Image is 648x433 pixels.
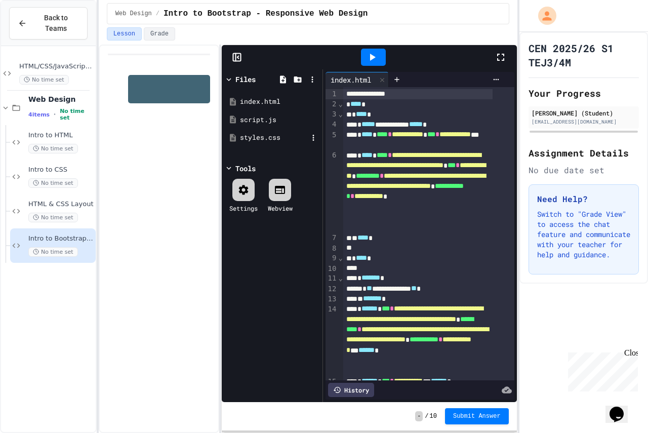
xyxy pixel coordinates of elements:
[529,164,639,176] div: No due date set
[338,100,343,108] span: Fold line
[28,131,94,140] span: Intro to HTML
[156,10,159,18] span: /
[19,75,69,85] span: No time set
[326,244,338,254] div: 8
[54,110,56,119] span: •
[28,178,78,188] span: No time set
[28,144,78,153] span: No time set
[415,411,423,421] span: -
[9,7,88,40] button: Back to Teams
[326,284,338,294] div: 12
[532,118,636,126] div: [EMAIL_ADDRESS][DOMAIN_NAME]
[326,294,338,304] div: 13
[326,264,338,274] div: 10
[529,86,639,100] h2: Your Progress
[60,108,94,121] span: No time set
[326,99,338,109] div: 2
[326,89,338,99] div: 1
[537,193,630,205] h3: Need Help?
[115,10,152,18] span: Web Design
[326,150,338,233] div: 6
[532,108,636,117] div: [PERSON_NAME] (Student)
[326,377,338,387] div: 15
[107,27,142,41] button: Lesson
[338,110,343,118] span: Fold line
[240,133,308,143] div: styles.css
[445,408,509,424] button: Submit Answer
[326,120,338,130] div: 4
[268,204,293,213] div: Webview
[28,166,94,174] span: Intro to CSS
[33,13,79,34] span: Back to Teams
[326,130,338,151] div: 5
[235,163,256,174] div: Tools
[4,4,70,64] div: Chat with us now!Close
[529,146,639,160] h2: Assignment Details
[326,109,338,120] div: 3
[28,247,78,257] span: No time set
[326,233,338,243] div: 7
[326,304,338,377] div: 14
[28,200,94,209] span: HTML & CSS Layout
[326,273,338,284] div: 11
[144,27,175,41] button: Grade
[235,74,256,85] div: Files
[28,234,94,243] span: Intro to Bootstrap - Responsive Web Design
[453,412,501,420] span: Submit Answer
[537,209,630,260] p: Switch to "Grade View" to access the chat feature and communicate with your teacher for help and ...
[326,253,338,263] div: 9
[326,72,389,87] div: index.html
[28,95,94,104] span: Web Design
[19,62,94,71] span: HTML/CSS/JavaScript Testing
[529,41,639,69] h1: CEN 2025/26 S1 TEJ3/4M
[164,8,368,20] span: Intro to Bootstrap - Responsive Web Design
[229,204,258,213] div: Settings
[326,74,376,85] div: index.html
[28,111,50,118] span: 4 items
[338,254,343,262] span: Fold line
[328,383,374,397] div: History
[425,412,428,420] span: /
[240,115,319,125] div: script.js
[564,348,638,391] iframe: chat widget
[605,392,638,423] iframe: chat widget
[430,412,437,420] span: 10
[528,4,559,27] div: My Account
[28,213,78,222] span: No time set
[338,274,343,282] span: Fold line
[240,97,319,107] div: index.html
